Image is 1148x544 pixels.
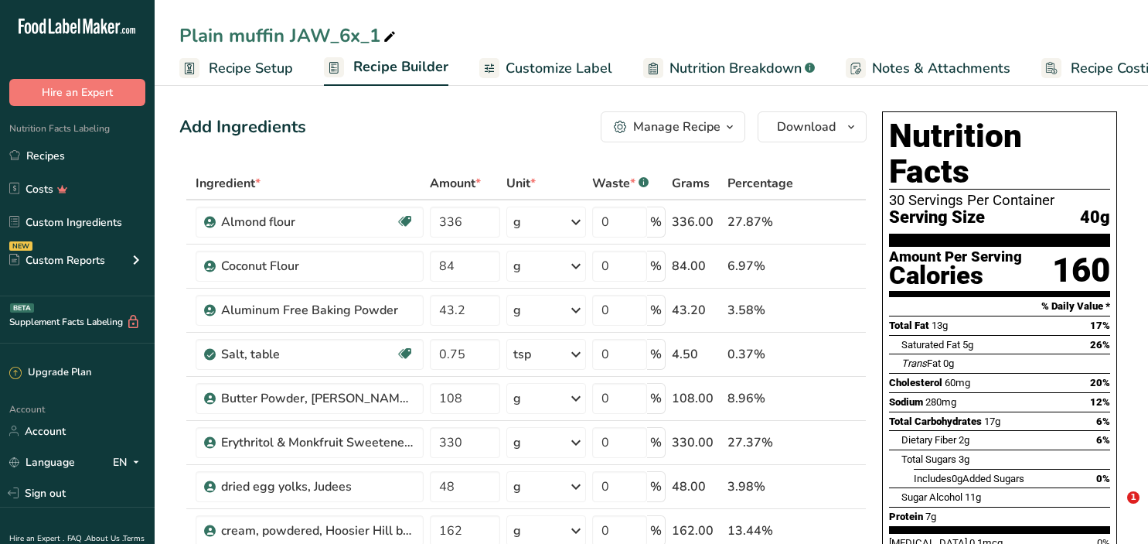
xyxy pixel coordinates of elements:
div: Manage Recipe [633,118,720,136]
h1: Nutrition Facts [889,118,1110,190]
span: Recipe Builder [353,56,448,77]
div: 108.00 [672,389,721,408]
div: Amount Per Serving [889,250,1022,265]
div: Coconut Flour [221,257,414,275]
span: 12% [1090,396,1110,408]
span: 2g [959,434,969,446]
div: g [513,213,521,231]
div: 160 [1052,250,1110,291]
span: Download [777,118,836,136]
span: Nutrition Breakdown [669,58,802,79]
span: 26% [1090,339,1110,351]
span: 17% [1090,320,1110,331]
div: Salt, table [221,345,396,364]
span: Ingredient [196,174,261,193]
span: Sugar Alcohol [901,491,962,503]
span: 280mg [925,396,956,408]
div: BETA [10,303,34,313]
div: g [513,433,521,452]
span: 11g [965,491,981,503]
div: 27.37% [727,433,793,452]
div: 84.00 [672,257,721,275]
span: 60mg [945,377,970,388]
div: 27.87% [727,213,793,231]
span: 13g [932,320,948,331]
div: 48.00 [672,477,721,496]
button: Manage Recipe [601,111,745,142]
div: 13.44% [727,522,793,540]
div: Almond flour [221,213,396,231]
span: Protein [889,511,923,522]
span: 0g [952,473,962,484]
span: 3g [959,453,969,465]
div: Custom Reports [9,252,105,269]
span: 1 [1127,491,1139,504]
span: Saturated Fat [901,339,960,351]
span: 20% [1090,377,1110,388]
div: g [513,257,521,275]
span: Cholesterol [889,377,942,388]
div: Add Ingredients [179,115,306,140]
span: 6% [1096,416,1110,427]
span: Serving Size [889,208,985,228]
span: Sodium [889,396,923,408]
span: Recipe Setup [209,58,293,79]
span: Unit [506,174,536,193]
a: Hire an Expert . [9,533,64,544]
div: 6.97% [727,257,793,275]
span: Notes & Attachments [872,58,1010,79]
div: 330.00 [672,433,721,452]
a: Recipe Builder [324,50,448,87]
span: Percentage [727,174,793,193]
span: Dietary Fiber [901,434,956,446]
span: Includes Added Sugars [914,473,1024,484]
div: 0.37% [727,345,793,364]
a: Language [9,449,75,476]
div: g [513,301,521,320]
div: Waste [592,174,649,193]
a: FAQ . [67,533,86,544]
div: 8.96% [727,389,793,408]
span: 5g [962,339,973,351]
a: Notes & Attachments [846,51,1010,86]
div: 3.98% [727,477,793,496]
div: 162.00 [672,522,721,540]
span: Total Sugars [901,453,956,465]
div: Aluminum Free Baking Powder [221,301,414,320]
span: 6% [1096,434,1110,446]
span: Fat [901,358,941,369]
iframe: Intercom live chat [1095,491,1133,529]
i: Trans [901,358,927,369]
div: 30 Servings Per Container [889,193,1110,208]
div: dried egg yolks, Judees [221,477,414,496]
div: 4.50 [672,345,721,364]
div: cream, powdered, Hoosier Hill brand [221,522,414,540]
div: tsp [513,345,531,364]
div: 336.00 [672,213,721,231]
div: Upgrade Plan [9,365,91,381]
span: Grams [672,174,710,193]
span: 17g [984,416,1000,427]
div: g [513,522,521,540]
div: 43.20 [672,301,721,320]
div: NEW [9,241,32,251]
div: g [513,477,521,496]
span: 0% [1096,473,1110,484]
div: Plain muffin JAW_6x_1 [179,22,399,50]
a: About Us . [86,533,123,544]
span: Amount [430,174,481,193]
a: Customize Label [479,51,612,86]
a: Nutrition Breakdown [643,51,815,86]
span: Total Fat [889,320,929,331]
span: Total Carbohydrates [889,416,982,427]
div: Erythritol & Monkfruit Sweetener, Volupta brand [221,433,414,452]
button: Download [758,111,867,142]
button: Hire an Expert [9,79,145,106]
div: Calories [889,265,1022,287]
div: EN [113,453,145,471]
div: Butter Powder, [PERSON_NAME]'s [221,389,414,408]
span: Customize Label [506,58,612,79]
span: 0g [943,358,954,369]
a: Recipe Setup [179,51,293,86]
div: 3.58% [727,301,793,320]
